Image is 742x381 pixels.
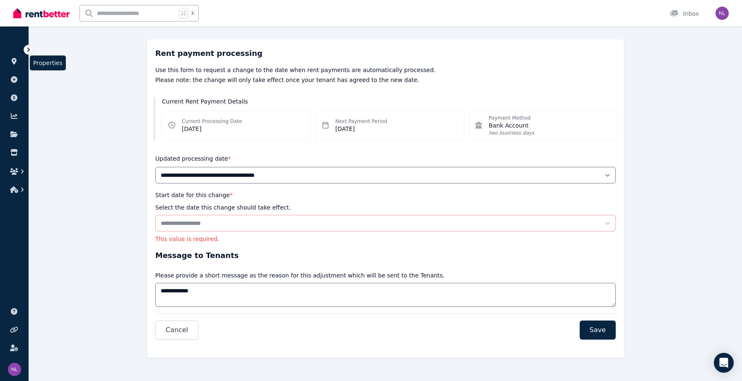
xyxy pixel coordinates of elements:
[162,97,617,106] h3: Current Rent Payment Details
[155,76,616,84] p: Please note: the change will only take effect once your tenant has agreed to the new date.
[155,271,445,280] p: Please provide a short message as the reason for this adjustment which will be sent to the Tenants.
[335,125,388,133] dd: [DATE]
[182,118,242,125] dt: Current Processing Date
[155,48,616,59] h3: Rent payment processing
[590,325,606,335] span: Save
[335,118,388,125] dt: Next Payment Period
[166,325,188,335] span: Cancel
[155,203,291,212] p: Select the date this change should take effect.
[191,10,194,17] span: k
[715,7,729,20] img: Nadia Lobova
[155,66,616,74] p: Use this form to request a change to the date when rent payments are automatically processed.
[580,321,616,340] button: Save
[182,125,242,133] dd: [DATE]
[155,235,616,243] p: This value is required.
[155,192,233,198] label: Start date for this change
[155,250,616,261] h3: Message to Tenants
[30,55,66,70] span: Properties
[155,321,198,340] button: Cancel
[8,363,21,376] img: Nadia Lobova
[13,7,70,19] img: RentBetter
[489,130,534,136] span: two business days
[155,155,231,162] label: Updated processing date
[670,10,699,18] div: Inbox
[714,353,734,373] div: Open Intercom Messenger
[489,121,534,130] span: Bank Account
[489,115,534,121] dt: Payment Method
